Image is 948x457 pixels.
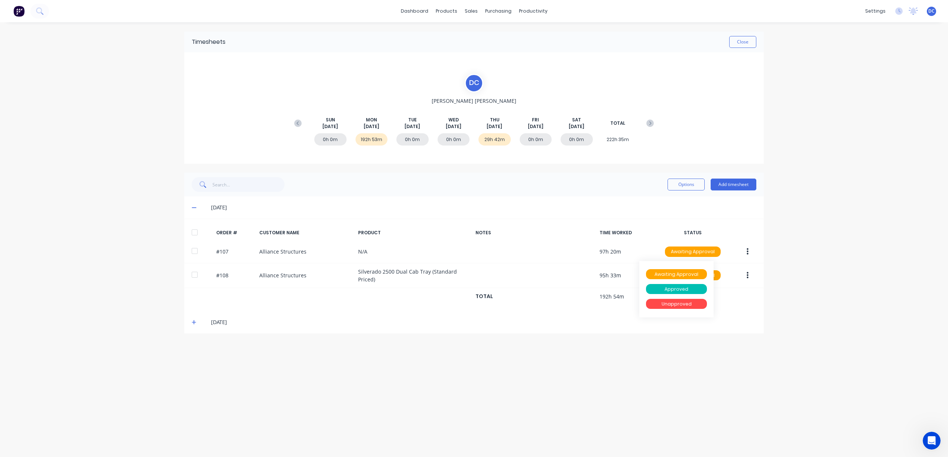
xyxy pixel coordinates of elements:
a: dashboard [397,6,432,17]
div: products [432,6,461,17]
div: Approved [646,284,707,294]
span: [DATE] [487,123,502,130]
button: go back [5,3,19,17]
span: [DATE] [364,123,379,130]
span: TOTAL [610,120,625,127]
div: Unapproved [646,299,707,309]
img: Factory [13,6,25,17]
iframe: Intercom live chat [923,432,941,450]
div: NOTES [475,229,594,236]
span: SUN [326,117,335,123]
div: productivity [515,6,551,17]
input: Search... [212,177,285,192]
span: [DATE] [569,123,584,130]
div: 222h 35m [602,133,634,146]
button: Close [729,36,756,48]
div: PRODUCT [358,229,470,236]
div: [DATE] [211,203,756,212]
button: Add timesheet [711,179,756,190]
span: FRI [532,117,539,123]
div: ORDER # [216,229,253,236]
div: STATUS [661,229,724,236]
div: CUSTOMER NAME [259,229,352,236]
div: 0h 0m [438,133,470,146]
button: Approved [639,282,714,297]
div: 0h 0m [561,133,593,146]
button: Awaiting Approval [665,246,721,257]
span: WED [448,117,459,123]
span: [DATE] [446,123,461,130]
div: Awaiting Approval [646,269,707,280]
button: Unapproved [639,297,714,311]
span: THU [490,117,499,123]
div: Close [237,3,251,16]
button: Awaiting Approval [639,267,714,282]
button: Options [668,179,705,190]
span: [DATE] [405,123,420,130]
span: TUE [408,117,417,123]
span: SAT [572,117,581,123]
div: 0h 0m [520,133,552,146]
button: Collapse window [223,3,237,17]
span: [DATE] [528,123,543,130]
div: 29h 42m [478,133,511,146]
div: sales [461,6,481,17]
span: DC [928,8,935,14]
div: [DATE] [211,318,756,326]
div: TIME WORKED [600,229,655,236]
span: [PERSON_NAME] [PERSON_NAME] [432,97,516,105]
span: MON [366,117,377,123]
div: Awaiting Approval [665,247,721,257]
span: [DATE] [322,123,338,130]
div: 0h 0m [314,133,347,146]
div: purchasing [481,6,515,17]
div: D C [465,74,483,92]
div: settings [861,6,889,17]
div: 0h 0m [396,133,429,146]
div: 192h 53m [355,133,388,146]
div: Timesheets [192,37,225,46]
